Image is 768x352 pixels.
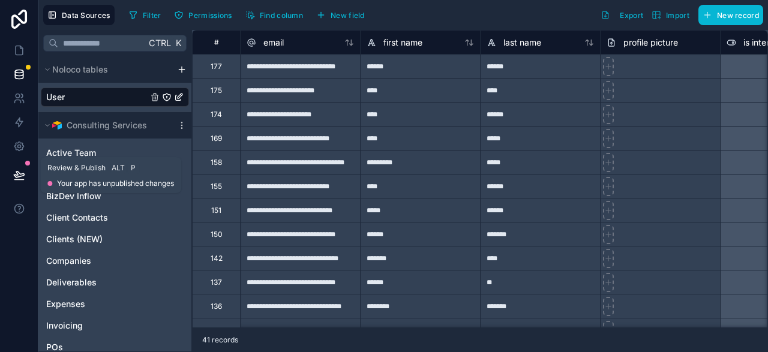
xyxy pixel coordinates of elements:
button: New field [312,6,369,24]
div: 136 [211,302,222,311]
a: Permissions [170,6,241,24]
div: 126 [211,326,222,335]
button: New record [698,5,763,25]
span: email [263,37,284,49]
span: New record [717,11,759,20]
div: 142 [211,254,223,263]
button: Find column [241,6,307,24]
span: Your app has unpublished changes [57,179,174,188]
button: Filter [124,6,166,24]
div: 151 [211,206,221,215]
div: 150 [211,230,223,239]
span: Review & Publish [47,163,106,173]
div: 158 [211,158,222,167]
span: last name [503,37,541,49]
span: Alt [112,163,125,173]
button: Export [596,5,647,25]
span: Export [620,11,643,20]
div: 175 [211,86,222,95]
span: Filter [143,11,161,20]
div: 177 [211,62,222,71]
span: Ctrl [148,35,172,50]
div: 169 [211,134,222,143]
span: first name [383,37,422,49]
span: Find column [260,11,303,20]
span: Data Sources [62,11,110,20]
a: New record [694,5,763,25]
div: 174 [211,110,222,119]
div: 137 [211,278,222,287]
span: K [174,39,182,47]
button: Permissions [170,6,236,24]
span: profile picture [623,37,678,49]
button: Data Sources [43,5,115,25]
button: Import [647,5,694,25]
div: 155 [211,182,222,191]
span: New field [331,11,365,20]
span: 41 records [202,335,238,345]
span: Import [666,11,689,20]
span: Permissions [188,11,232,20]
span: P [128,163,138,173]
div: # [202,38,231,47]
